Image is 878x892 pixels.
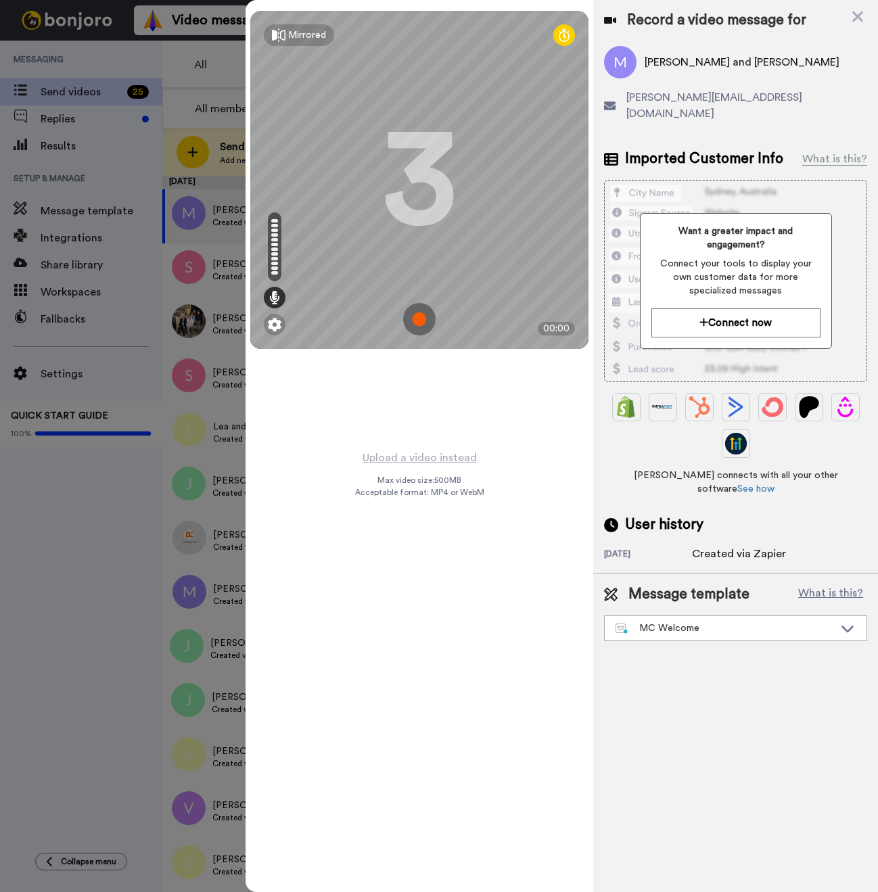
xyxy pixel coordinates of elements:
[651,257,821,298] span: Connect your tools to display your own customer data for more specialized messages
[725,396,747,418] img: ActiveCampaign
[651,225,821,252] span: Want a greater impact and engagement?
[651,308,821,337] button: Connect now
[355,487,484,498] span: Acceptable format: MP4 or WebM
[359,449,481,467] button: Upload a video instead
[616,396,637,418] img: Shopify
[268,318,281,331] img: ic_gear.svg
[692,546,786,562] div: Created via Zapier
[625,515,703,535] span: User history
[625,149,783,169] span: Imported Customer Info
[616,624,628,634] img: nextgen-template.svg
[616,621,834,635] div: MC Welcome
[689,396,710,418] img: Hubspot
[835,396,856,418] img: Drip
[382,129,457,231] div: 3
[737,484,775,494] a: See how
[725,433,747,454] img: GoHighLevel
[377,475,461,486] span: Max video size: 500 MB
[604,469,867,496] span: [PERSON_NAME] connects with all your other software
[604,548,692,562] div: [DATE]
[762,396,783,418] img: ConvertKit
[652,396,674,418] img: Ontraport
[538,322,575,335] div: 00:00
[403,303,436,335] img: ic_record_start.svg
[628,584,749,605] span: Message template
[626,89,867,122] span: [PERSON_NAME][EMAIL_ADDRESS][DOMAIN_NAME]
[798,396,820,418] img: Patreon
[802,151,867,167] div: What is this?
[794,584,867,605] button: What is this?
